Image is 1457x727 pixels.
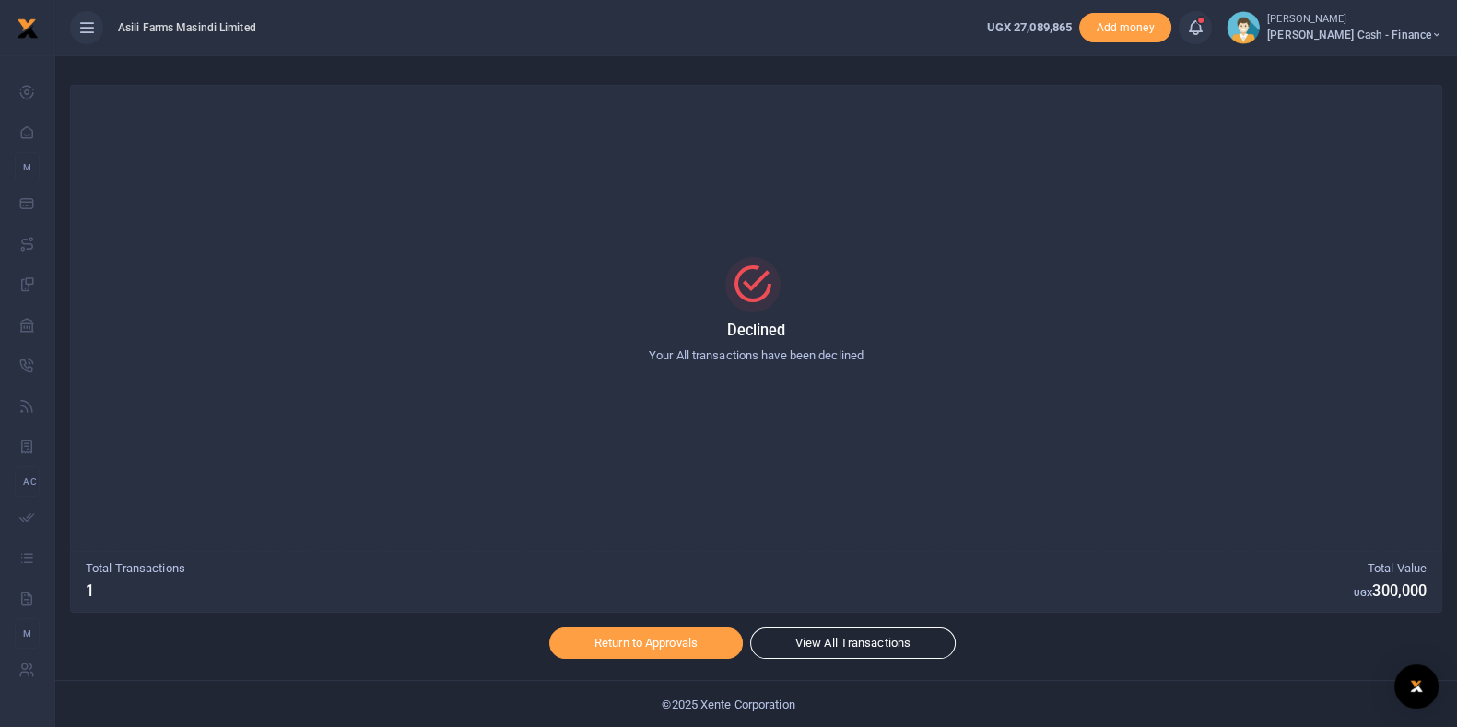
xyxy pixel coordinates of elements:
[1227,11,1260,44] img: profile-user
[1354,588,1372,598] small: UGX
[1227,11,1442,44] a: profile-user [PERSON_NAME] [PERSON_NAME] Cash - Finance
[1079,13,1171,43] li: Toup your wallet
[17,20,39,34] a: logo-small logo-large logo-large
[1354,559,1427,579] p: Total Value
[980,18,1079,37] li: Wallet ballance
[93,322,1419,340] h5: Declined
[86,582,1354,601] h5: 1
[111,19,264,36] span: Asili Farms Masindi Limited
[549,627,743,659] a: Return to Approvals
[15,152,40,182] li: M
[15,618,40,649] li: M
[1394,664,1439,709] div: Open Intercom Messenger
[1354,582,1427,601] h5: 300,000
[93,346,1419,366] p: Your All transactions have been declined
[1079,13,1171,43] span: Add money
[86,559,1354,579] p: Total Transactions
[1267,27,1442,43] span: [PERSON_NAME] Cash - Finance
[17,18,39,40] img: logo-small
[15,466,40,497] li: Ac
[1267,12,1442,28] small: [PERSON_NAME]
[987,20,1072,34] span: UGX 27,089,865
[1079,19,1171,33] a: Add money
[987,18,1072,37] a: UGX 27,089,865
[750,627,956,659] a: View All Transactions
